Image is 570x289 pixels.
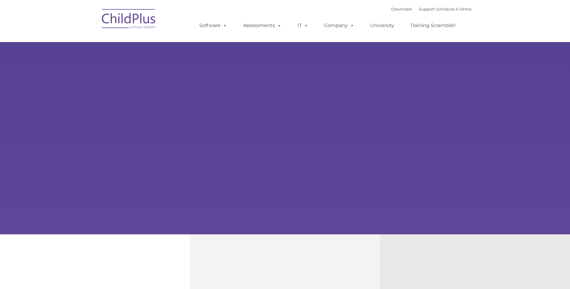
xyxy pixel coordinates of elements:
a: IT [291,20,314,32]
a: Training Scramble!! [404,20,462,32]
a: Support [419,7,435,11]
a: Software [193,20,233,32]
a: Schedule A Demo [436,7,471,11]
a: Company [318,20,360,32]
font: | [391,7,471,11]
a: Download [391,7,412,11]
img: ChildPlus by Procare Solutions [99,5,159,35]
a: University [364,20,400,32]
a: Assessments [237,20,288,32]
